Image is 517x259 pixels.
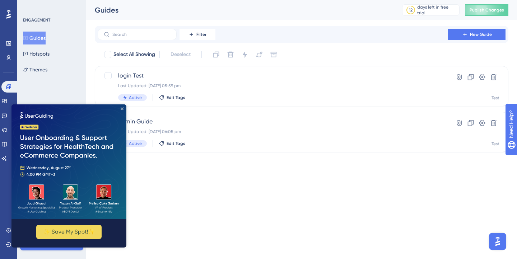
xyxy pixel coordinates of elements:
span: Active [129,95,142,100]
span: Edit Tags [167,141,185,146]
div: Test [492,141,499,147]
span: Admin Guide [118,117,428,126]
input: Search [112,32,171,37]
iframe: UserGuiding AI Assistant Launcher [487,231,508,252]
button: Themes [23,63,47,76]
span: Filter [196,32,206,37]
span: login Test [118,71,428,80]
button: Hotspots [23,47,50,60]
span: Select All Showing [113,50,155,59]
div: ENGAGEMENT [23,17,50,23]
button: Publish Changes [465,4,508,16]
button: Filter [180,29,215,40]
button: Deselect [164,48,197,61]
span: Deselect [171,50,191,59]
div: Last Updated: [DATE] 05:59 pm [118,83,428,89]
span: Edit Tags [167,95,185,100]
div: Close Preview [109,3,112,6]
div: Test [492,95,499,101]
button: ✨ Save My Spot!✨ [25,121,90,135]
div: days left in free trial [417,4,457,16]
div: 12 [409,7,413,13]
div: Guides [95,5,384,15]
span: Need Help? [17,2,45,10]
span: New Guide [470,32,492,37]
button: New Guide [448,29,506,40]
div: Last Updated: [DATE] 06:05 pm [118,129,428,135]
span: Active [129,141,142,146]
button: Edit Tags [159,95,185,100]
span: Publish Changes [470,7,504,13]
button: Guides [23,32,46,44]
button: Edit Tags [159,141,185,146]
